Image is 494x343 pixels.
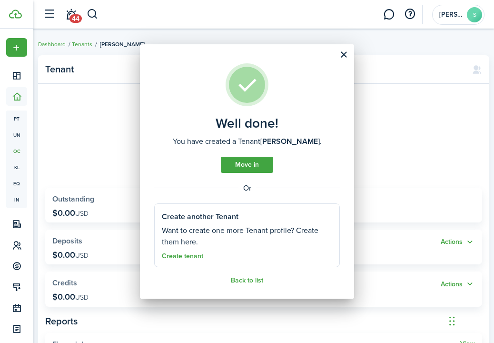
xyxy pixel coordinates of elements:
iframe: Chat Widget [446,297,494,343]
button: Close modal [336,47,352,63]
b: [PERSON_NAME] [260,136,320,147]
well-done-description: You have created a Tenant . [173,136,322,147]
a: Back to list [231,277,263,284]
a: Move in [221,157,273,173]
a: Create tenant [162,252,203,260]
well-done-separator: Or [154,182,340,194]
well-done-section-title: Create another Tenant [162,211,238,222]
well-done-title: Well done! [216,116,278,131]
div: Drag [449,307,455,335]
well-done-section-description: Want to create one more Tenant profile? Create them here. [162,225,332,248]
